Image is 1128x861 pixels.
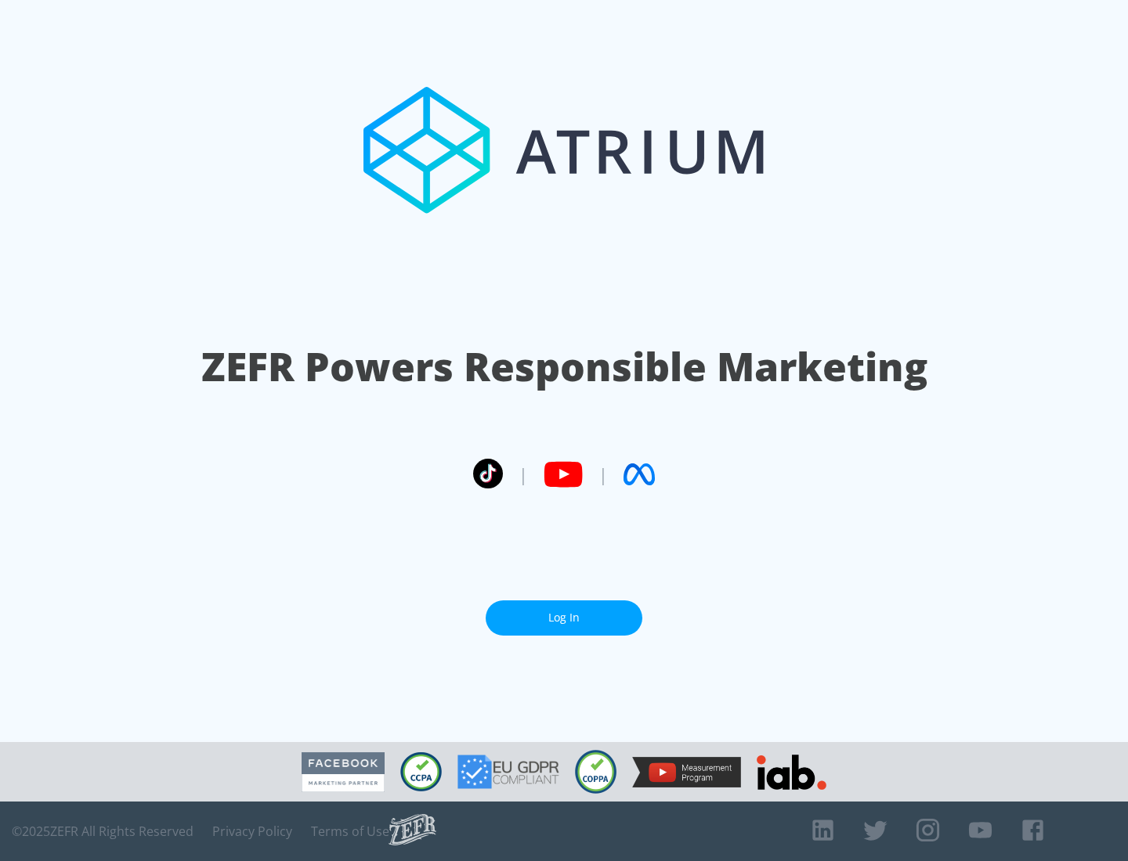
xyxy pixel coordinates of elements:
img: YouTube Measurement Program [632,757,741,787]
img: COPPA Compliant [575,750,616,794]
a: Terms of Use [311,823,389,839]
img: CCPA Compliant [400,752,442,791]
a: Log In [486,600,642,636]
img: GDPR Compliant [457,755,559,789]
img: Facebook Marketing Partner [302,752,385,792]
a: Privacy Policy [212,823,292,839]
span: © 2025 ZEFR All Rights Reserved [12,823,193,839]
span: | [598,463,608,486]
h1: ZEFR Powers Responsible Marketing [201,340,927,394]
img: IAB [757,755,826,790]
span: | [519,463,528,486]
